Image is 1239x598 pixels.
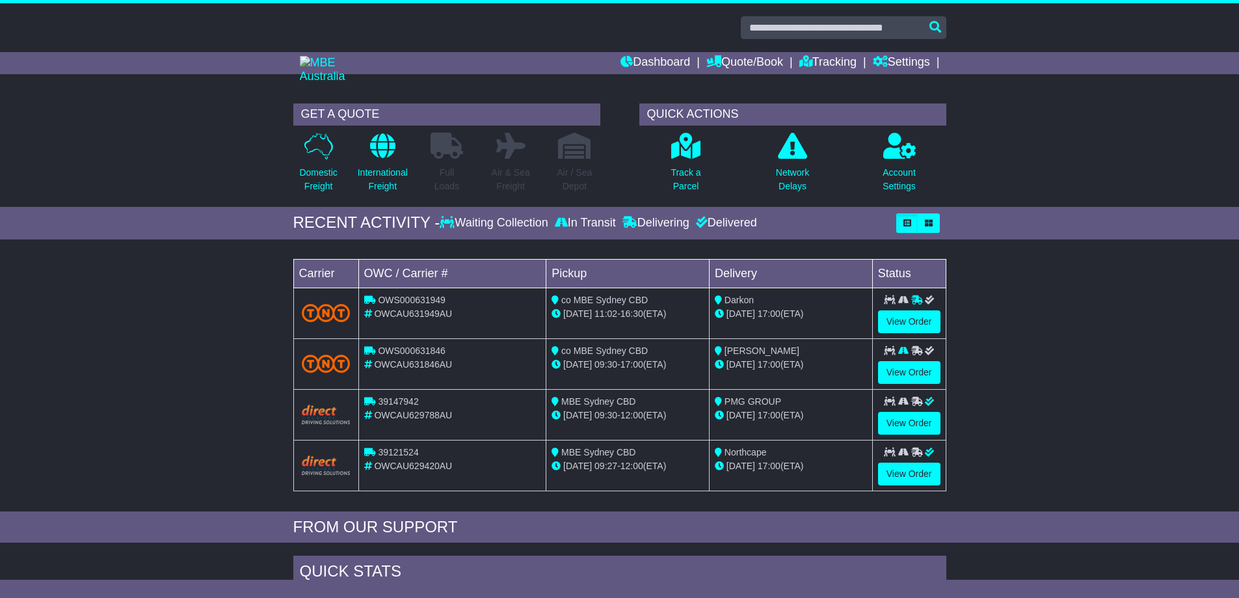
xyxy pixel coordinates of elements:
div: - (ETA) [552,307,704,321]
div: (ETA) [715,409,867,422]
span: 17:00 [758,410,780,420]
span: [DATE] [563,461,592,471]
a: View Order [878,463,940,485]
span: 12:00 [620,461,643,471]
div: - (ETA) [552,409,704,422]
p: International Freight [358,166,408,193]
div: In Transit [552,216,619,230]
p: Air & Sea Freight [492,166,530,193]
span: [DATE] [563,410,592,420]
span: OWS000631846 [378,346,446,356]
td: Pickup [546,259,710,288]
img: TNT_Domestic.png [302,304,351,321]
div: GET A QUOTE [293,103,600,126]
div: Delivered [693,216,757,230]
span: OWCAU629420AU [374,461,452,471]
td: Status [872,259,946,288]
span: 17:00 [758,359,780,370]
span: 12:00 [620,410,643,420]
a: Track aParcel [670,132,701,200]
div: FROM OUR SUPPORT [293,518,946,537]
p: Domestic Freight [299,166,337,193]
a: Quote/Book [706,52,783,74]
div: QUICK ACTIONS [639,103,946,126]
div: Quick Stats [293,556,946,591]
a: DomesticFreight [299,132,338,200]
span: 09:30 [594,359,617,370]
p: Full Loads [431,166,463,193]
span: [PERSON_NAME] [725,346,799,356]
div: Delivering [619,216,693,230]
span: Northcape [725,447,767,457]
p: Air / Sea Depot [557,166,593,193]
p: Track a Parcel [671,166,700,193]
div: RECENT ACTIVITY - [293,213,440,232]
span: OWCAU631846AU [374,359,452,370]
div: - (ETA) [552,459,704,473]
div: (ETA) [715,358,867,372]
a: NetworkDelays [775,132,810,200]
span: 16:30 [620,308,643,319]
span: OWCAU631949AU [374,308,452,319]
span: 39147942 [378,396,418,407]
span: [DATE] [726,461,755,471]
img: Direct.png [302,455,351,475]
span: 39121524 [378,447,418,457]
div: (ETA) [715,459,867,473]
span: 09:30 [594,410,617,420]
a: View Order [878,361,940,384]
span: 11:02 [594,308,617,319]
div: - (ETA) [552,358,704,372]
span: OWS000631949 [378,295,446,305]
span: [DATE] [563,359,592,370]
a: View Order [878,412,940,435]
a: AccountSettings [882,132,916,200]
span: [DATE] [726,308,755,319]
td: OWC / Carrier # [358,259,546,288]
span: 09:27 [594,461,617,471]
span: Darkon [725,295,754,305]
img: TNT_Domestic.png [302,355,351,372]
span: [DATE] [726,410,755,420]
a: Dashboard [620,52,690,74]
span: 17:00 [758,461,780,471]
a: Settings [873,52,930,74]
a: InternationalFreight [357,132,408,200]
span: co MBE Sydney CBD [561,295,648,305]
p: Account Settings [883,166,916,193]
a: Tracking [799,52,857,74]
span: OWCAU629788AU [374,410,452,420]
img: Direct.png [302,405,351,424]
span: [DATE] [563,308,592,319]
span: [DATE] [726,359,755,370]
a: View Order [878,310,940,333]
span: MBE Sydney CBD [561,447,635,457]
span: MBE Sydney CBD [561,396,635,407]
span: co MBE Sydney CBD [561,346,648,356]
span: 17:00 [620,359,643,370]
div: Waiting Collection [440,216,551,230]
td: Carrier [293,259,358,288]
span: 17:00 [758,308,780,319]
td: Delivery [709,259,872,288]
p: Network Delays [776,166,809,193]
span: PMG GROUP [725,396,781,407]
div: (ETA) [715,307,867,321]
